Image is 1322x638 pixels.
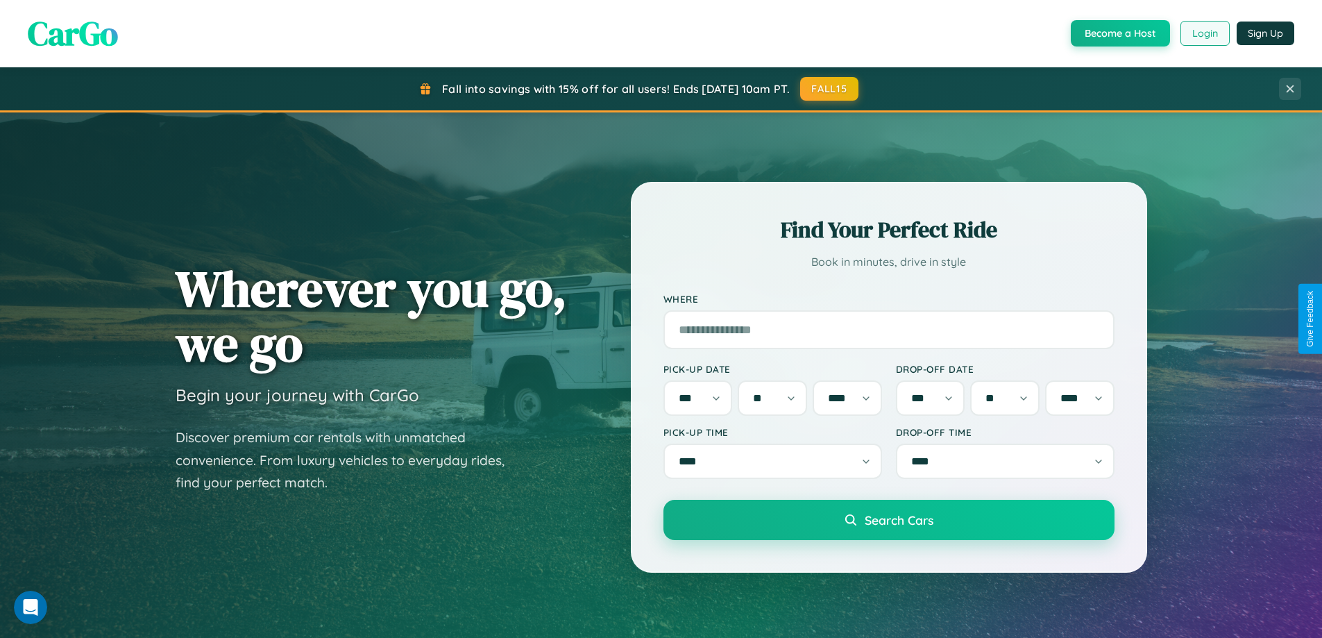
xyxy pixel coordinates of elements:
label: Drop-off Date [896,363,1115,375]
button: FALL15 [800,77,858,101]
span: Fall into savings with 15% off for all users! Ends [DATE] 10am PT. [442,82,790,96]
label: Pick-up Time [663,426,882,438]
p: Discover premium car rentals with unmatched convenience. From luxury vehicles to everyday rides, ... [176,426,523,494]
button: Search Cars [663,500,1115,540]
h1: Wherever you go, we go [176,261,567,371]
iframe: Intercom live chat [14,591,47,624]
label: Pick-up Date [663,363,882,375]
span: Search Cars [865,512,933,528]
label: Drop-off Time [896,426,1115,438]
h3: Begin your journey with CarGo [176,385,419,405]
p: Book in minutes, drive in style [663,252,1115,272]
label: Where [663,293,1115,305]
button: Sign Up [1237,22,1294,45]
div: Give Feedback [1305,291,1315,347]
h2: Find Your Perfect Ride [663,215,1115,245]
span: CarGo [28,10,118,56]
button: Login [1180,21,1230,46]
button: Become a Host [1071,20,1170,47]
